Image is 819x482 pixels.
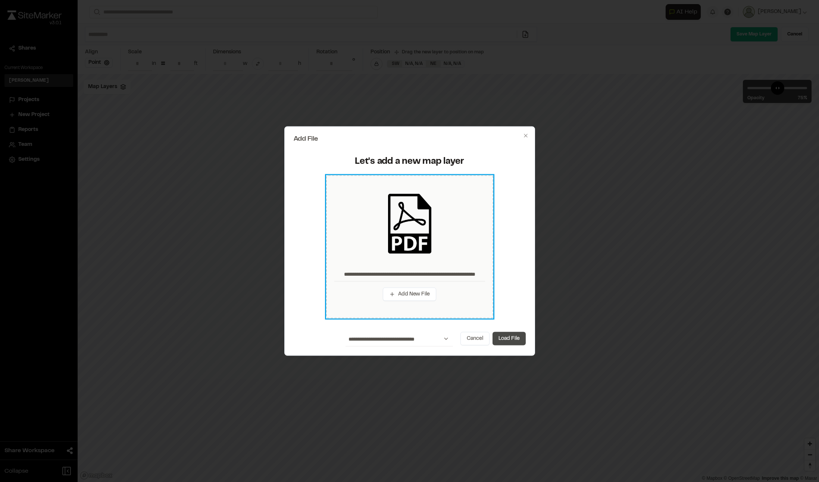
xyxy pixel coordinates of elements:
[493,332,526,345] button: Load File
[460,332,490,345] button: Cancel
[326,175,493,318] div: Add New File
[383,288,436,301] button: Add New File
[298,156,521,168] div: Let's add a new map layer
[380,194,440,254] img: pdf_black_icon.png
[294,136,526,143] h2: Add File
